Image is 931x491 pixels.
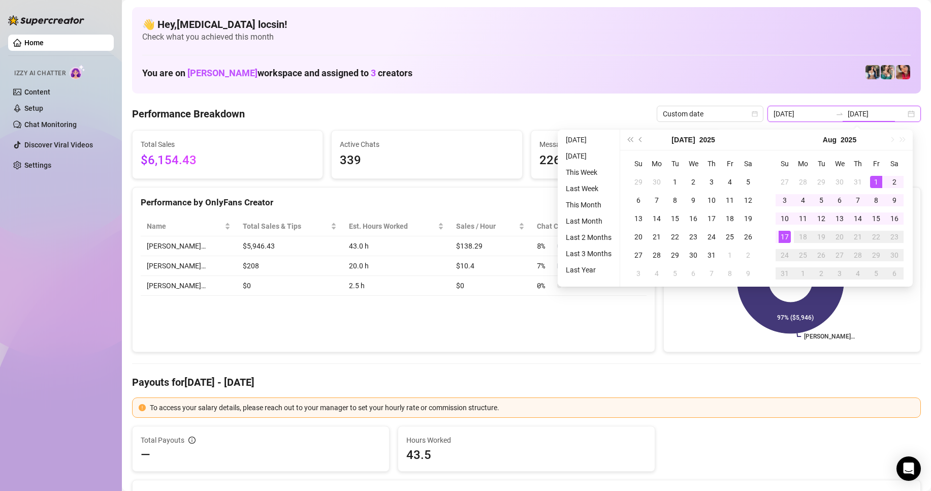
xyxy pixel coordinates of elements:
td: 2025-08-28 [849,246,867,264]
td: 43.0 h [343,236,450,256]
li: Last Year [562,264,616,276]
img: Vanessa [896,65,910,79]
th: Tu [666,155,684,173]
td: 2.5 h [343,276,450,296]
div: 27 [833,249,846,261]
div: 2 [687,176,699,188]
div: 15 [669,212,681,225]
div: 3 [779,194,791,206]
td: 2025-07-28 [794,173,812,191]
h4: Performance Breakdown [132,107,245,121]
td: 2025-08-02 [739,246,757,264]
th: Fr [721,155,739,173]
a: Content [24,88,50,96]
span: 0 % [537,280,553,291]
td: 20.0 h [343,256,450,276]
div: 26 [742,231,754,243]
td: 2025-07-21 [648,228,666,246]
td: $0 [237,276,343,296]
td: 2025-08-31 [776,264,794,283]
td: 2025-08-03 [776,191,794,209]
td: 2025-07-10 [702,191,721,209]
div: 13 [632,212,645,225]
td: 2025-07-05 [739,173,757,191]
div: 5 [669,267,681,280]
li: This Month [562,199,616,211]
span: $6,154.43 [141,151,314,170]
span: Messages Sent [539,139,713,150]
td: 2025-07-24 [702,228,721,246]
td: 2025-08-04 [794,191,812,209]
span: [PERSON_NAME] [187,68,258,78]
span: Chat Conversion [537,221,632,232]
td: 2025-07-12 [739,191,757,209]
div: 2 [742,249,754,261]
td: 2025-08-13 [830,209,849,228]
div: 23 [888,231,901,243]
div: 28 [852,249,864,261]
div: 27 [632,249,645,261]
div: 26 [815,249,827,261]
td: 2025-08-30 [885,246,904,264]
span: — [141,447,150,463]
th: Fr [867,155,885,173]
span: 3 [371,68,376,78]
td: 2025-08-16 [885,209,904,228]
td: 2025-07-15 [666,209,684,228]
td: 2025-07-29 [812,173,830,191]
span: Sales / Hour [456,221,517,232]
div: 25 [797,249,809,261]
td: 2025-08-20 [830,228,849,246]
th: Chat Conversion [531,217,647,236]
div: 3 [833,267,846,280]
a: Home [24,39,44,47]
th: Th [702,155,721,173]
td: 2025-07-30 [830,173,849,191]
td: $0 [450,276,531,296]
td: $10.4 [450,256,531,276]
div: 2 [815,267,827,280]
span: Custom date [663,106,757,121]
h4: 👋 Hey, [MEDICAL_DATA] locsin ! [142,17,911,32]
img: AI Chatter [70,65,85,79]
td: 2025-07-03 [702,173,721,191]
div: 10 [779,212,791,225]
th: Mo [648,155,666,173]
td: 2025-08-01 [721,246,739,264]
div: 3 [632,267,645,280]
div: 1 [870,176,882,188]
div: 27 [779,176,791,188]
div: 21 [852,231,864,243]
div: 6 [833,194,846,206]
td: [PERSON_NAME]… [141,276,237,296]
div: 18 [797,231,809,243]
img: Katy [865,65,880,79]
td: 2025-08-18 [794,228,812,246]
span: 7 % [537,260,553,271]
div: 29 [870,249,882,261]
td: 2025-09-02 [812,264,830,283]
td: 2025-08-25 [794,246,812,264]
li: [DATE] [562,134,616,146]
input: Start date [774,108,831,119]
div: 4 [852,267,864,280]
h1: You are on workspace and assigned to creators [142,68,412,79]
div: 24 [705,231,718,243]
div: 5 [742,176,754,188]
td: 2025-08-06 [684,264,702,283]
div: 19 [815,231,827,243]
button: Choose a year [699,130,715,150]
span: Izzy AI Chatter [14,69,66,78]
td: 2025-07-31 [849,173,867,191]
td: 2025-09-05 [867,264,885,283]
div: 29 [669,249,681,261]
div: 6 [888,267,901,280]
div: 31 [779,267,791,280]
span: 2265 [539,151,713,170]
th: Su [629,155,648,173]
a: Chat Monitoring [24,120,77,129]
div: 5 [870,267,882,280]
div: 4 [724,176,736,188]
h4: Payouts for [DATE] - [DATE] [132,375,921,389]
div: 4 [651,267,663,280]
